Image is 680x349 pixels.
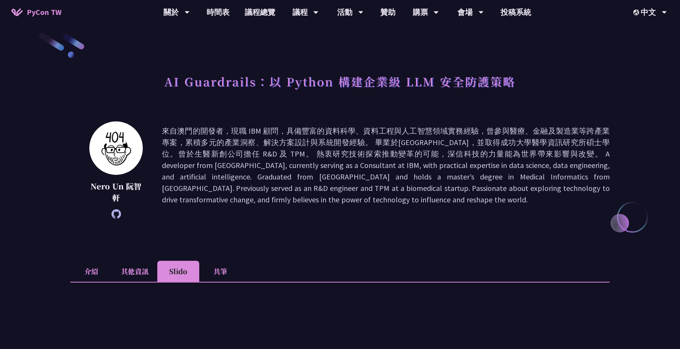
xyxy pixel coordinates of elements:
[89,121,143,175] img: Nero Un 阮智軒
[165,70,516,93] h1: AI Guardrails：以 Python 構建企業級 LLM 安全防護策略
[112,261,157,282] li: 其他資訊
[199,261,241,282] li: 共筆
[633,10,641,15] img: Locale Icon
[4,3,69,22] a: PyCon TW
[157,261,199,282] li: Slido
[70,261,112,282] li: 介紹
[27,6,61,18] span: PyCon TW
[89,181,143,204] p: Nero Un 阮智軒
[11,8,23,16] img: Home icon of PyCon TW 2025
[162,125,610,215] p: 來自澳門的開發者，現職 IBM 顧問，具備豐富的資料科學、資料工程與人工智慧領域實務經驗，曾參與醫療、金融及製造業等跨產業專案，累積多元的產業洞察、解決方案設計與系統開發經驗。 畢業於[GEOG...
